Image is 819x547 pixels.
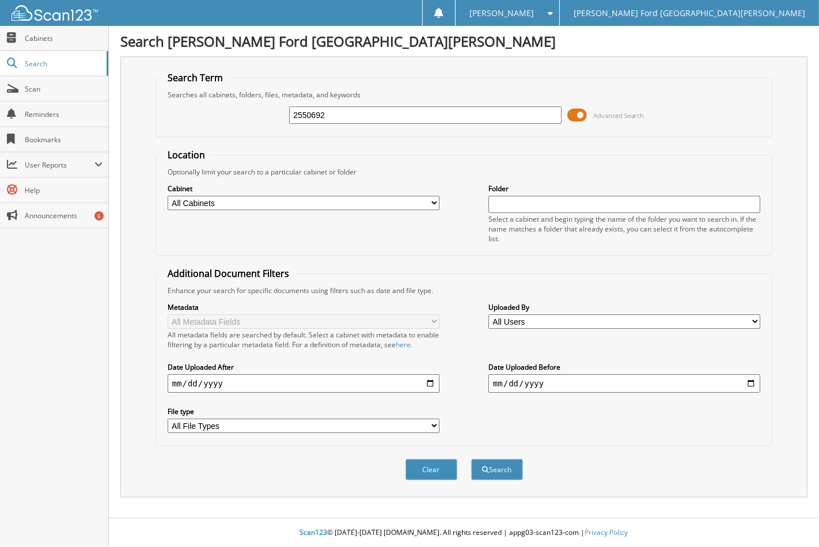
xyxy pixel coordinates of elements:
span: Reminders [25,109,103,119]
span: [PERSON_NAME] Ford [GEOGRAPHIC_DATA][PERSON_NAME] [574,10,805,17]
label: Metadata [168,302,439,312]
div: Enhance your search for specific documents using filters such as date and file type. [162,286,767,295]
span: Scan [25,84,103,94]
span: Search [25,59,101,69]
label: Uploaded By [488,302,760,312]
input: start [168,374,439,393]
input: end [488,374,760,393]
label: Date Uploaded Before [488,362,760,372]
span: [PERSON_NAME] [469,10,534,17]
div: All metadata fields are searched by default. Select a cabinet with metadata to enable filtering b... [168,330,439,350]
div: © [DATE]-[DATE] [DOMAIN_NAME]. All rights reserved | appg03-scan123-com | [109,519,819,547]
iframe: Chat Widget [761,492,819,547]
span: Cabinets [25,33,103,43]
a: here [396,340,411,350]
span: Help [25,185,103,195]
h1: Search [PERSON_NAME] Ford [GEOGRAPHIC_DATA][PERSON_NAME] [120,32,807,51]
span: Scan123 [300,527,328,537]
div: Select a cabinet and begin typing the name of the folder you want to search in. If the name match... [488,214,760,244]
label: Folder [488,184,760,193]
legend: Search Term [162,71,229,84]
span: Bookmarks [25,135,103,145]
button: Search [471,459,523,480]
span: User Reports [25,160,94,170]
legend: Location [162,149,211,161]
span: Advanced Search [593,111,644,120]
img: scan123-logo-white.svg [12,5,98,21]
label: Date Uploaded After [168,362,439,372]
div: Searches all cabinets, folders, files, metadata, and keywords [162,90,767,100]
label: Cabinet [168,184,439,193]
label: File type [168,407,439,416]
div: Optionally limit your search to a particular cabinet or folder [162,167,767,177]
button: Clear [405,459,457,480]
legend: Additional Document Filters [162,267,295,280]
a: Privacy Policy [585,527,628,537]
span: Announcements [25,211,103,221]
div: 6 [94,211,104,221]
